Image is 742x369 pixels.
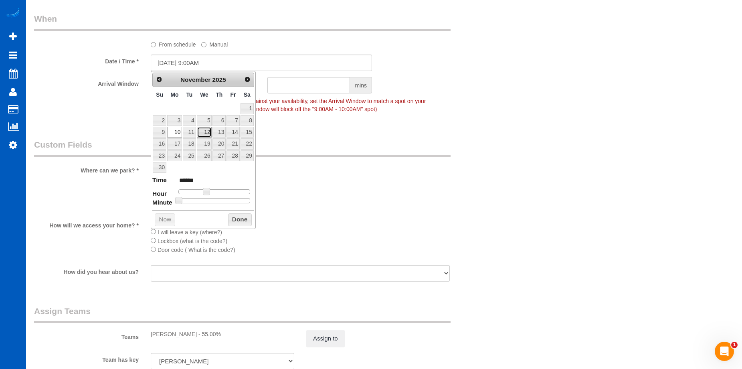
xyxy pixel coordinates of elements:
a: 11 [183,127,196,138]
span: Door code ( What is the code?) [158,247,235,253]
dt: Minute [152,198,172,208]
a: 12 [197,127,212,138]
span: 1 [731,342,738,348]
a: 10 [167,127,182,138]
a: 9 [153,127,166,138]
a: 8 [241,115,254,126]
img: Automaid Logo [5,8,21,19]
span: Thursday [216,91,222,98]
input: Manual [201,42,206,47]
label: How did you hear about us? [28,265,145,276]
a: 28 [226,150,239,161]
button: Now [155,213,175,226]
legend: When [34,13,451,31]
a: 15 [241,127,254,138]
a: 3 [167,115,182,126]
label: Teams [28,330,145,341]
label: Where can we park? * [28,164,145,174]
a: 29 [241,150,254,161]
a: 25 [183,150,196,161]
a: 24 [167,150,182,161]
label: Date / Time * [28,55,145,65]
a: Prev [154,74,165,85]
label: How will we access your home? * [28,219,145,229]
label: Manual [201,38,228,49]
span: Prev [156,76,162,83]
input: MM/DD/YYYY HH:MM [151,55,372,71]
a: 21 [226,138,239,149]
a: 14 [226,127,239,138]
label: Arrival Window [28,77,145,88]
a: 26 [197,150,212,161]
a: Next [242,74,253,85]
span: To make this booking count against your availability, set the Arrival Window to match a spot on y... [151,98,426,112]
iframe: Intercom live chat [715,342,734,361]
span: Friday [230,91,236,98]
a: 1 [241,103,254,114]
span: Saturday [244,91,251,98]
a: 22 [241,138,254,149]
span: November [180,76,210,83]
legend: Custom Fields [34,139,451,157]
button: Assign to [306,330,345,347]
a: 4 [183,115,196,126]
a: 5 [197,115,212,126]
a: 7 [226,115,239,126]
span: Tuesday [186,91,192,98]
dt: Hour [152,189,167,199]
span: I will leave a key (where?) [158,229,222,235]
span: Monday [171,91,179,98]
a: 18 [183,138,196,149]
a: 17 [167,138,182,149]
a: 19 [197,138,212,149]
button: Done [228,213,252,226]
span: 2025 [212,76,226,83]
a: 23 [153,150,166,161]
a: 6 [212,115,226,126]
a: 20 [212,138,226,149]
span: Lockbox (what is the code?) [158,238,227,244]
label: Team has key [28,353,145,364]
a: 16 [153,138,166,149]
dt: Time [152,176,167,186]
a: 13 [212,127,226,138]
legend: Assign Teams [34,305,451,323]
label: From schedule [151,38,196,49]
span: Next [244,76,251,83]
a: 30 [153,162,166,173]
span: Sunday [156,91,163,98]
a: 2 [153,115,166,126]
span: mins [350,77,372,93]
div: [PERSON_NAME] - 55.00% [151,330,294,338]
span: Wednesday [200,91,208,98]
input: From schedule [151,42,156,47]
a: 27 [212,150,226,161]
